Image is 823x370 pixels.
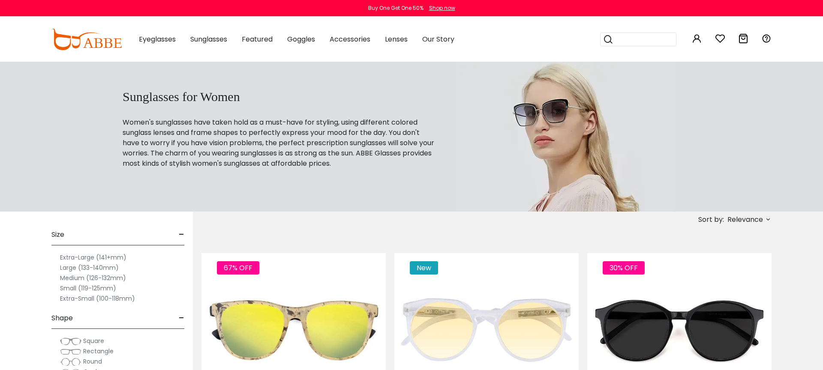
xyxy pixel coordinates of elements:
img: sunglasses for women [456,62,674,212]
span: Round [83,357,102,366]
span: Sunglasses [190,34,227,44]
span: Size [51,224,64,245]
label: Medium (126-132mm) [60,273,126,283]
img: Square.png [60,337,81,346]
img: abbeglasses.com [51,29,122,50]
span: - [179,308,184,328]
label: Extra-Large (141+mm) [60,252,126,263]
span: Shape [51,308,73,328]
div: Buy One Get One 50% [368,4,424,12]
span: Lenses [385,34,408,44]
span: Goggles [287,34,315,44]
span: 30% OFF [603,261,645,275]
label: Extra-Small (100-118mm) [60,293,135,304]
span: Sort by: [698,215,724,224]
div: Shop now [429,4,455,12]
span: 67% OFF [217,261,259,275]
h1: Sunglasses for Women [123,89,435,104]
span: New [410,261,438,275]
span: Rectangle [83,347,114,355]
p: Women's sunglasses have taken hold as a must-have for styling, using different colored sunglass l... [123,117,435,169]
img: Round.png [60,358,81,366]
label: Large (133-140mm) [60,263,119,273]
a: Shop now [425,4,455,12]
span: Accessories [330,34,370,44]
span: Relevance [727,212,763,227]
label: Small (119-125mm) [60,283,116,293]
span: Our Story [422,34,454,44]
span: Featured [242,34,273,44]
img: Rectangle.png [60,347,81,356]
span: - [179,224,184,245]
span: Square [83,337,104,345]
span: Eyeglasses [139,34,176,44]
